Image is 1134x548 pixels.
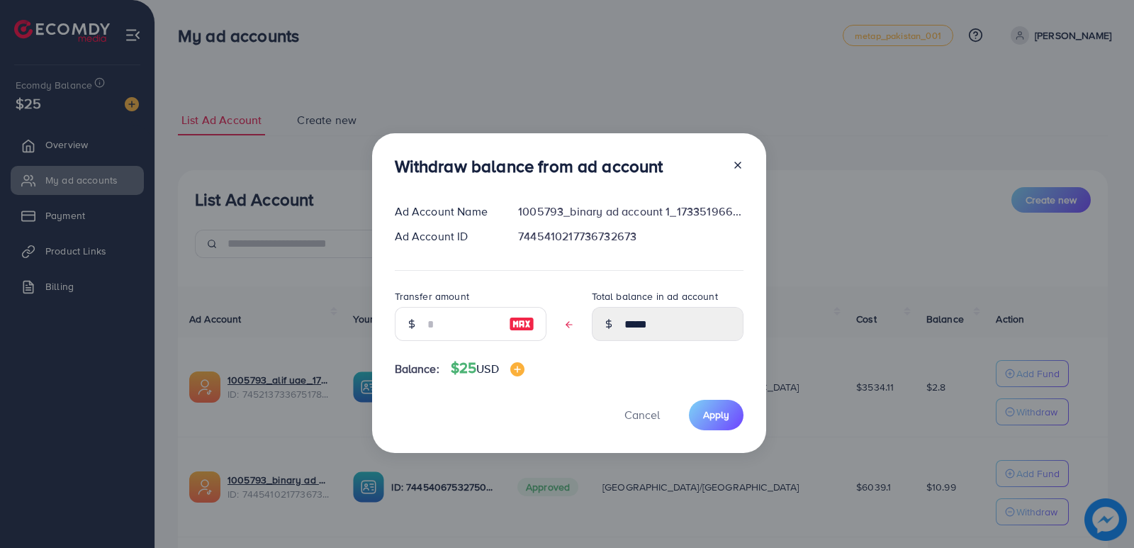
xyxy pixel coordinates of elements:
label: Total balance in ad account [592,289,718,303]
img: image [510,362,524,376]
label: Transfer amount [395,289,469,303]
h3: Withdraw balance from ad account [395,156,663,177]
img: image [509,315,534,332]
span: USD [476,361,498,376]
div: Ad Account ID [383,228,507,245]
h4: $25 [451,359,524,377]
button: Cancel [607,400,678,430]
div: 7445410217736732673 [507,228,754,245]
div: 1005793_binary ad account 1_1733519668386 [507,203,754,220]
span: Cancel [624,407,660,423]
span: Balance: [395,361,439,377]
span: Apply [703,408,729,422]
div: Ad Account Name [383,203,507,220]
button: Apply [689,400,743,430]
